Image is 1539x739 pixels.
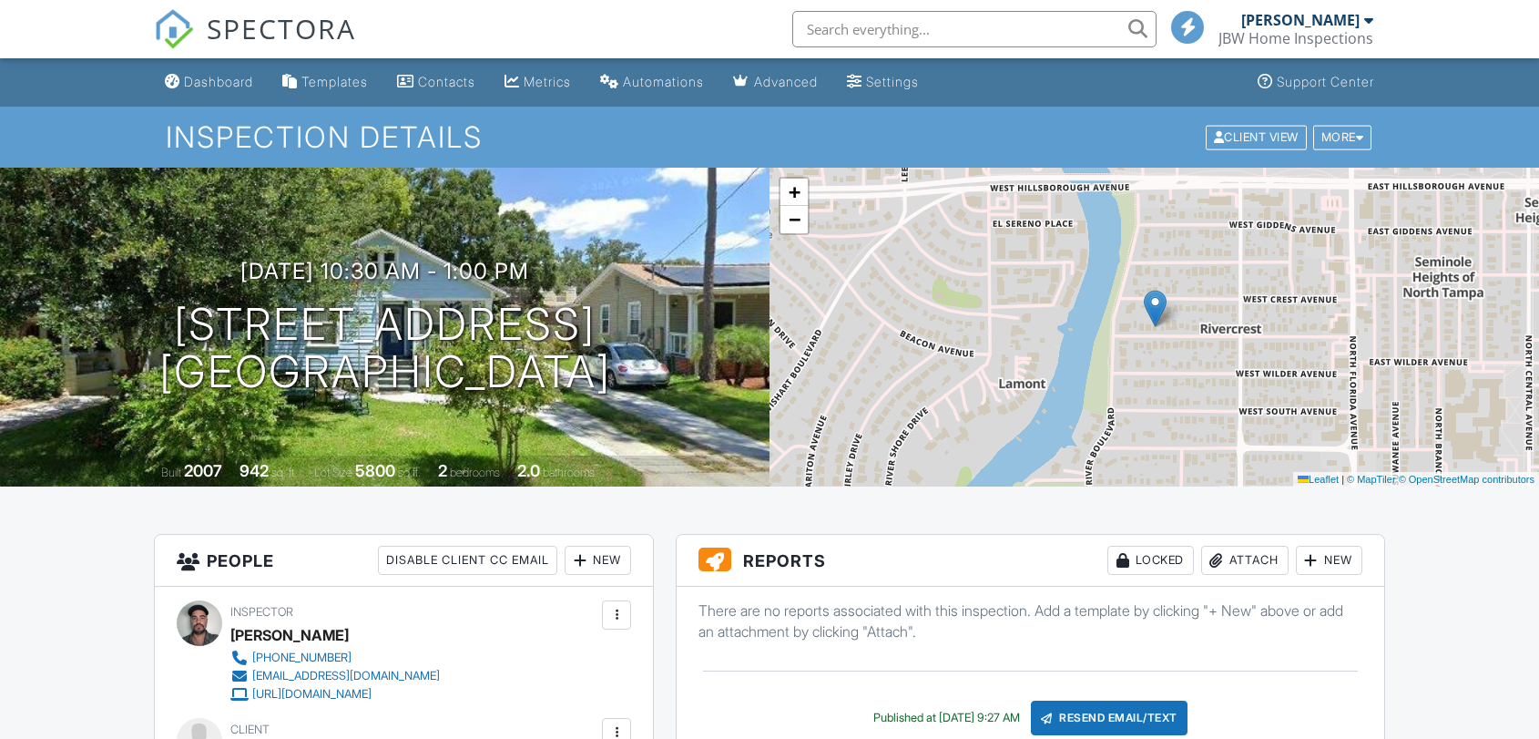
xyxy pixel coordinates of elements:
div: 2.0 [517,461,540,480]
div: Resend Email/Text [1031,701,1187,735]
div: JBW Home Inspections [1218,29,1373,47]
a: Automations (Basic) [593,66,711,99]
div: Advanced [754,74,818,89]
span: sq.ft. [398,466,421,479]
a: Zoom out [780,206,808,233]
a: Metrics [497,66,578,99]
h3: Reports [677,535,1384,587]
span: − [789,208,800,231]
span: + [789,180,800,203]
a: Client View [1204,129,1311,143]
a: SPECTORA [154,25,356,63]
span: Client [230,723,270,736]
div: Attach [1201,546,1289,575]
a: [PHONE_NUMBER] [230,649,440,667]
div: [PHONE_NUMBER] [252,651,352,665]
div: Client View [1206,125,1307,149]
span: Lot Size [314,466,352,479]
div: Published at [DATE] 9:27 AM [873,711,1020,725]
div: [EMAIL_ADDRESS][DOMAIN_NAME] [252,669,440,683]
div: Disable Client CC Email [378,546,557,575]
a: [URL][DOMAIN_NAME] [230,685,440,703]
div: New [565,546,631,575]
img: Marker [1144,290,1167,327]
span: Built [161,466,181,479]
div: [URL][DOMAIN_NAME] [252,687,372,702]
input: Search everything... [792,11,1157,47]
div: Locked [1107,546,1194,575]
a: Contacts [390,66,483,99]
span: SPECTORA [207,9,356,47]
h1: [STREET_ADDRESS] [GEOGRAPHIC_DATA] [159,301,611,397]
div: More [1313,125,1372,149]
p: There are no reports associated with this inspection. Add a template by clicking "+ New" above or... [698,600,1362,641]
div: 2007 [184,461,222,480]
a: Advanced [726,66,825,99]
h3: [DATE] 10:30 am - 1:00 pm [240,259,529,283]
div: Templates [301,74,368,89]
div: 942 [240,461,269,480]
div: Contacts [418,74,475,89]
a: Settings [840,66,926,99]
a: Support Center [1250,66,1381,99]
span: Inspector [230,605,293,619]
div: Automations [623,74,704,89]
div: [PERSON_NAME] [230,621,349,649]
a: Templates [275,66,375,99]
span: bathrooms [543,466,595,479]
a: Leaflet [1298,474,1339,485]
div: 5800 [355,461,395,480]
a: © MapTiler [1347,474,1396,485]
div: Support Center [1277,74,1374,89]
a: Dashboard [158,66,260,99]
h3: People [155,535,653,587]
span: | [1341,474,1344,485]
div: New [1296,546,1362,575]
div: Metrics [524,74,571,89]
h1: Inspection Details [166,121,1373,153]
div: 2 [438,461,447,480]
div: Dashboard [184,74,253,89]
a: Zoom in [780,179,808,206]
a: [EMAIL_ADDRESS][DOMAIN_NAME] [230,667,440,685]
span: bedrooms [450,466,500,479]
div: Settings [866,74,919,89]
span: sq. ft. [271,466,297,479]
a: © OpenStreetMap contributors [1399,474,1534,485]
img: The Best Home Inspection Software - Spectora [154,9,194,49]
div: [PERSON_NAME] [1241,11,1360,29]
